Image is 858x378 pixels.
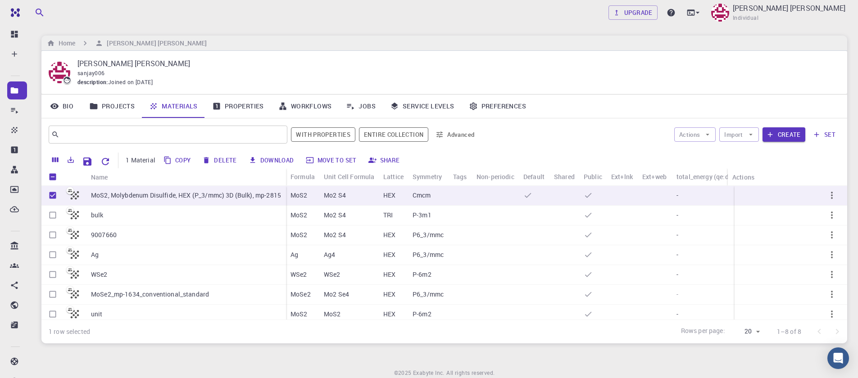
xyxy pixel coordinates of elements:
[319,168,379,185] div: Unit Cell Formula
[523,168,545,185] div: Default
[142,94,205,118] a: Materials
[77,78,108,87] span: description :
[291,310,308,319] p: MoS2
[728,168,840,186] div: Actions
[303,153,360,167] button: Move to set
[291,290,311,299] p: MoSe2
[413,310,431,319] p: P-6m2
[324,211,346,220] p: Mo2 S4
[291,127,355,142] span: Show only materials with calculated properties
[733,3,845,13] p: [PERSON_NAME] [PERSON_NAME]
[82,94,142,118] a: Projects
[383,168,404,185] div: Lattice
[519,168,549,185] div: Default
[477,168,514,185] div: Non-periodic
[676,168,761,185] div: total_energy (qe:dft:gga:pbe)
[49,327,90,336] div: 1 row selected
[103,38,207,48] h6: [PERSON_NAME] [PERSON_NAME]
[339,94,383,118] a: Jobs
[379,168,408,185] div: Lattice
[91,290,209,299] p: MoSe2_mp-1634_conventional_standard
[91,211,104,220] p: bulk
[607,168,638,185] div: Ext+lnk
[86,168,286,186] div: Name
[41,94,82,118] a: Bio
[672,285,765,305] div: -
[77,58,833,69] p: [PERSON_NAME] [PERSON_NAME]
[676,250,678,259] p: -
[7,8,20,17] img: logo
[63,153,78,167] button: Export
[383,211,393,220] p: TRI
[413,230,444,239] p: P6_3/mmc
[366,153,404,167] button: Share
[676,191,678,200] p: -
[96,153,114,171] button: Reset Explorer Settings
[45,38,209,48] nav: breadcrumb
[549,168,579,185] div: Shared
[642,168,667,185] div: Ext+web
[359,127,428,142] button: Entire collection
[383,290,395,299] p: HEX
[91,191,281,200] p: MoS2, Molybdenum Disulfide, HEX (P_3/mmc) 3D (Bulk), mp-2815
[413,191,431,200] p: Cmcm
[108,78,153,87] span: Joined on [DATE]
[55,38,75,48] h6: Home
[383,250,395,259] p: HEX
[676,310,678,319] p: -
[408,168,449,185] div: Symmetry
[554,168,575,185] div: Shared
[732,168,754,186] div: Actions
[608,5,658,20] a: Upgrade
[446,369,495,378] span: All rights reserved.
[413,369,445,378] a: Exabyte Inc.
[413,168,442,185] div: Symmetry
[126,156,155,165] p: 1 Material
[291,230,308,239] p: MoS2
[579,168,607,185] div: Public
[777,327,801,336] p: 1–8 of 8
[91,250,99,259] p: Ag
[91,230,117,239] p: 9007660
[584,168,602,185] div: Public
[413,250,444,259] p: P6_3/mmc
[291,168,315,185] div: Formula
[383,191,395,200] p: HEX
[827,347,849,369] div: Open Intercom Messenger
[291,127,355,142] button: With properties
[383,94,462,118] a: Service Levels
[729,325,763,338] div: 20
[676,211,678,220] p: -
[359,127,428,142] span: Filter throughout whole library including sets (folders)
[91,270,108,279] p: WSe2
[291,270,307,279] p: WSe2
[91,168,108,186] div: Name
[324,230,346,239] p: Mo2 S4
[91,310,103,319] p: unit
[432,127,479,142] button: Advanced
[809,127,840,142] button: set
[413,290,444,299] p: P6_3/mmc
[200,153,240,167] button: Delete
[394,369,413,378] span: © 2025
[286,168,319,185] div: Formula
[676,230,678,239] p: -
[48,153,63,167] button: Columns
[462,94,533,118] a: Preferences
[78,153,96,171] button: Save Explorer Settings
[413,211,431,220] p: P-3m1
[271,94,339,118] a: Workflows
[681,326,725,337] p: Rows per page:
[676,270,678,279] p: -
[413,270,431,279] p: P-6m2
[383,270,395,279] p: HEX
[674,127,716,142] button: Actions
[763,127,805,142] button: Create
[291,211,308,220] p: MoS2
[324,270,340,279] p: WSe2
[324,310,341,319] p: MoS2
[161,153,195,167] button: Copy
[77,69,105,76] span: sanjay006
[324,290,349,299] p: Mo2 Se4
[383,230,395,239] p: HEX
